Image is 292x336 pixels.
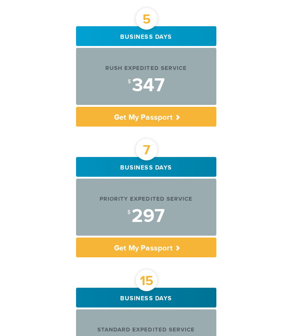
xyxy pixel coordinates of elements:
div: 5 [136,8,157,30]
div: Rush Expedited Service [76,64,216,72]
p: Get My Passport [76,107,216,127]
a: 5 Business days Rush Expedited Service $347 Get My Passport [76,26,216,127]
div: Business days [76,288,216,307]
a: 7 Business days Priority Expedited Service $297 Get My Passport [76,157,216,257]
p: Get My Passport [76,238,216,257]
div: Business days [76,26,216,46]
sup: $ [127,209,130,216]
div: 347 [76,76,216,95]
div: 297 [76,207,216,226]
div: Standard Expedited Service [76,326,216,334]
div: 15 [136,269,157,291]
div: 7 [136,139,157,160]
div: Business days [76,157,216,177]
sup: $ [128,79,131,85]
div: Priority Expedited Service [76,195,216,203]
